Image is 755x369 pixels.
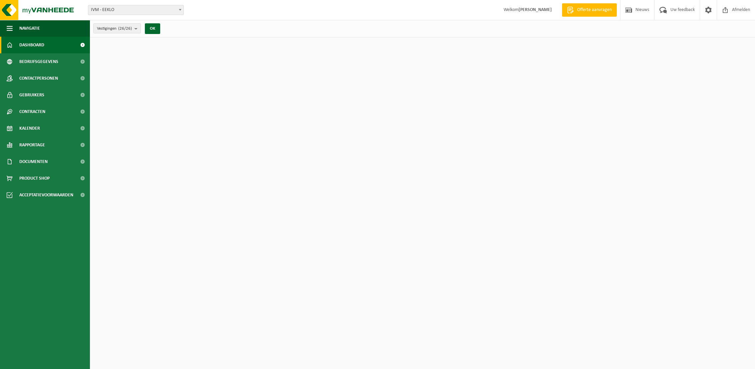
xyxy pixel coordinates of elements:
span: IVM - EEKLO [88,5,184,15]
span: Vestigingen [97,24,132,34]
strong: [PERSON_NAME] [519,7,552,12]
span: Kalender [19,120,40,137]
span: Acceptatievoorwaarden [19,187,73,203]
span: Bedrijfsgegevens [19,53,58,70]
span: Offerte aanvragen [575,7,613,13]
span: Product Shop [19,170,50,187]
span: Contracten [19,103,45,120]
span: Dashboard [19,37,44,53]
button: OK [145,23,160,34]
span: Gebruikers [19,87,44,103]
span: Contactpersonen [19,70,58,87]
span: Documenten [19,153,48,170]
count: (26/26) [118,26,132,31]
span: Rapportage [19,137,45,153]
button: Vestigingen(26/26) [93,23,141,33]
span: Navigatie [19,20,40,37]
a: Offerte aanvragen [562,3,617,17]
